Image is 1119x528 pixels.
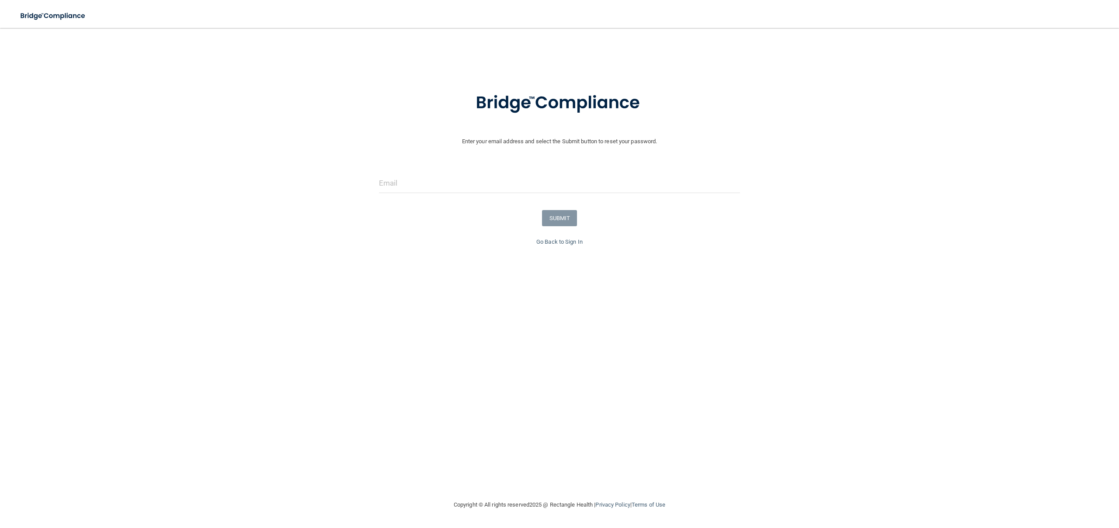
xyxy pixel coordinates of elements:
[13,7,94,25] img: bridge_compliance_login_screen.278c3ca4.svg
[632,501,665,508] a: Terms of Use
[400,491,719,519] div: Copyright © All rights reserved 2025 @ Rectangle Health | |
[939,210,1114,473] iframe: Drift Widget Chat Window
[1075,468,1109,501] iframe: Drift Widget Chat Controller
[542,210,577,226] button: SUBMIT
[458,80,661,126] img: bridge_compliance_login_screen.278c3ca4.svg
[595,501,630,508] a: Privacy Policy
[379,173,740,193] input: Email
[536,238,583,245] a: Go Back to Sign In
